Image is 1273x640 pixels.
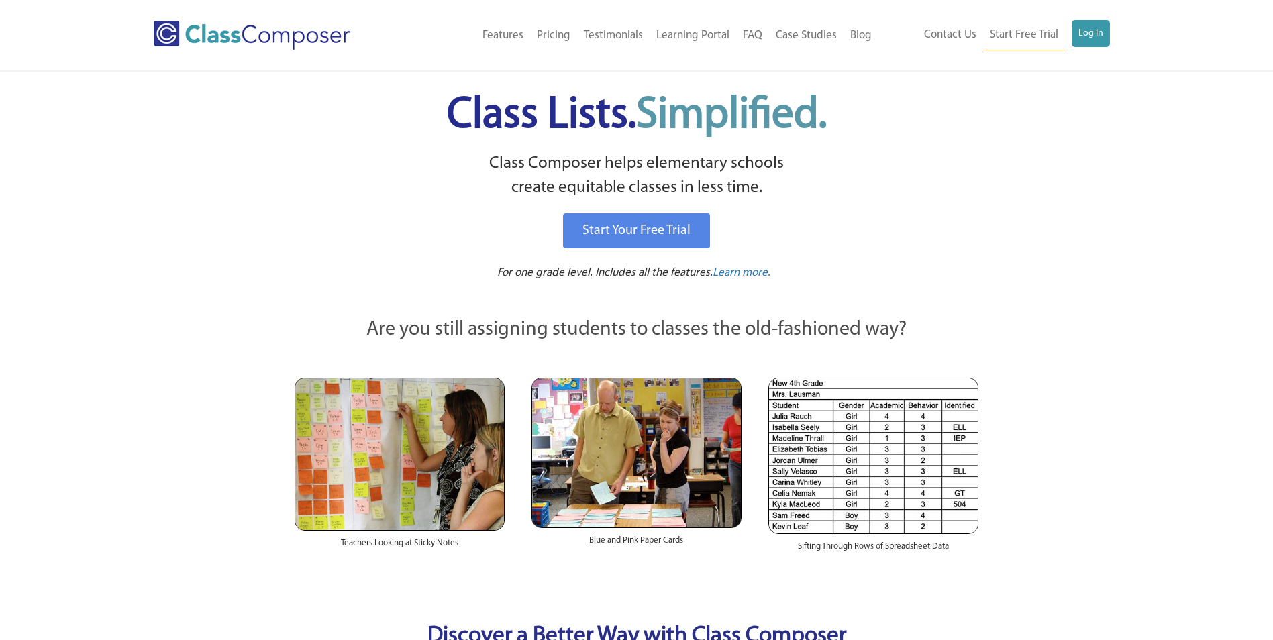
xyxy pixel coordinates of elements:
nav: Header Menu [405,21,878,50]
a: FAQ [736,21,769,50]
a: Features [476,21,530,50]
img: Teachers Looking at Sticky Notes [295,378,505,531]
span: Simplified. [636,94,827,138]
a: Learn more. [713,265,770,282]
span: Learn more. [713,267,770,278]
span: Class Lists. [447,94,827,138]
a: Case Studies [769,21,844,50]
span: For one grade level. Includes all the features. [497,267,713,278]
a: Pricing [530,21,577,50]
img: Class Composer [154,21,350,50]
img: Blue and Pink Paper Cards [531,378,742,527]
span: Start Your Free Trial [582,224,691,237]
div: Sifting Through Rows of Spreadsheet Data [768,534,978,566]
a: Start Free Trial [983,20,1065,50]
div: Blue and Pink Paper Cards [531,528,742,560]
a: Testimonials [577,21,650,50]
p: Class Composer helps elementary schools create equitable classes in less time. [293,152,981,201]
a: Blog [844,21,878,50]
a: Contact Us [917,20,983,50]
p: Are you still assigning students to classes the old-fashioned way? [295,315,979,345]
nav: Header Menu [878,20,1110,50]
img: Spreadsheets [768,378,978,534]
a: Log In [1072,20,1110,47]
a: Start Your Free Trial [563,213,710,248]
a: Learning Portal [650,21,736,50]
div: Teachers Looking at Sticky Notes [295,531,505,563]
